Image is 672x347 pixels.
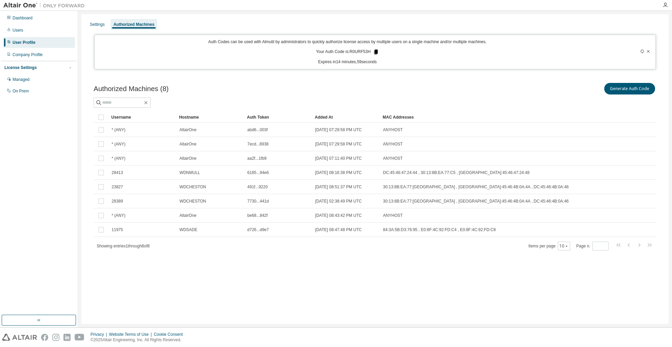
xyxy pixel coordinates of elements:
span: [DATE] 08:43:42 PM UTC [315,213,362,218]
span: [DATE] 02:38:49 PM UTC [315,198,362,204]
span: 28413 [112,170,123,175]
span: [DATE] 07:29:58 PM UTC [315,127,362,133]
p: Expires in 14 minutes, 59 seconds [99,59,596,65]
span: DC:45:46:47:24:44 , 30:13:8B:EA:77:C5 , [GEOGRAPHIC_DATA]:45:46:47:24:48 [383,170,530,175]
div: Username [111,112,174,123]
span: ANYHOST [383,213,403,218]
span: ANYHOST [383,156,403,161]
div: Privacy [91,332,109,337]
span: Authorized Machines (8) [94,85,169,93]
button: Generate Auth Code [604,83,655,94]
span: 6185...94e6 [247,170,269,175]
div: Users [13,28,23,33]
div: Company Profile [13,52,43,57]
span: Showing entries 1 through 8 of 8 [97,244,150,248]
span: [DATE] 08:16:38 PM UTC [315,170,362,175]
span: abd6...003f [247,127,268,133]
div: Website Terms of Use [109,332,154,337]
div: User Profile [13,40,35,45]
span: WDNMULL [179,170,200,175]
p: Auth Codes can be used with Almutil by administrators to quickly authorize license access by mult... [99,39,596,45]
span: 11975 [112,227,123,232]
span: Page n. [576,242,609,250]
img: altair_logo.svg [2,334,37,341]
span: * (ANY) [112,213,126,218]
span: 28389 [112,198,123,204]
span: * (ANY) [112,156,126,161]
img: youtube.svg [75,334,84,341]
img: linkedin.svg [63,334,71,341]
span: [DATE] 08:51:37 PM UTC [315,184,362,190]
div: MAC Addresses [383,112,585,123]
div: On Prem [13,88,29,94]
span: 23827 [112,184,123,190]
button: 10 [559,243,569,249]
span: [DATE] 08:47:48 PM UTC [315,227,362,232]
span: ANYHOST [383,127,403,133]
span: AltairOne [179,213,196,218]
span: 30:13:8B:EA:77:[GEOGRAPHIC_DATA] , [GEOGRAPHIC_DATA]:45:46:4B:0A:4A , DC:45:46:4B:0A:46 [383,184,569,190]
div: Added At [315,112,377,123]
div: Managed [13,77,30,82]
span: [DATE] 07:29:58 PM UTC [315,141,362,147]
span: be68...842f [247,213,268,218]
span: AltairOne [179,127,196,133]
img: Altair One [3,2,88,9]
span: 30:13:8B:EA:77:[GEOGRAPHIC_DATA] , [GEOGRAPHIC_DATA]:45:46:4B:0A:4A , DC:45:46:4B:0A:46 [383,198,569,204]
div: Settings [90,22,104,27]
img: facebook.svg [41,334,48,341]
span: 84:3A:5B:D3:76:95 , E0:8F:4C:92:FD:C4 , E0:8F:4C:92:FD:C8 [383,227,496,232]
span: WDSADE [179,227,197,232]
span: ANYHOST [383,141,403,147]
img: instagram.svg [52,334,59,341]
span: WDCHESTON [179,198,206,204]
p: Your Auth Code is: R0URF53H [316,49,379,55]
span: [DATE] 07:11:40 PM UTC [315,156,362,161]
span: d726...d9e7 [247,227,269,232]
div: Cookie Consent [154,332,187,337]
span: 7ecd...8938 [247,141,269,147]
div: Authorized Machines [113,22,154,27]
span: AltairOne [179,141,196,147]
div: Hostname [179,112,242,123]
p: © 2025 Altair Engineering, Inc. All Rights Reserved. [91,337,187,343]
div: Dashboard [13,15,33,21]
span: 7730...441d [247,198,269,204]
span: * (ANY) [112,141,126,147]
span: aa2f...1fb9 [247,156,267,161]
span: 491f...9220 [247,184,268,190]
span: AltairOne [179,156,196,161]
span: Items per page [529,242,570,250]
span: WDCHESTON [179,184,206,190]
div: Auth Token [247,112,309,123]
div: License Settings [4,65,37,70]
span: * (ANY) [112,127,126,133]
